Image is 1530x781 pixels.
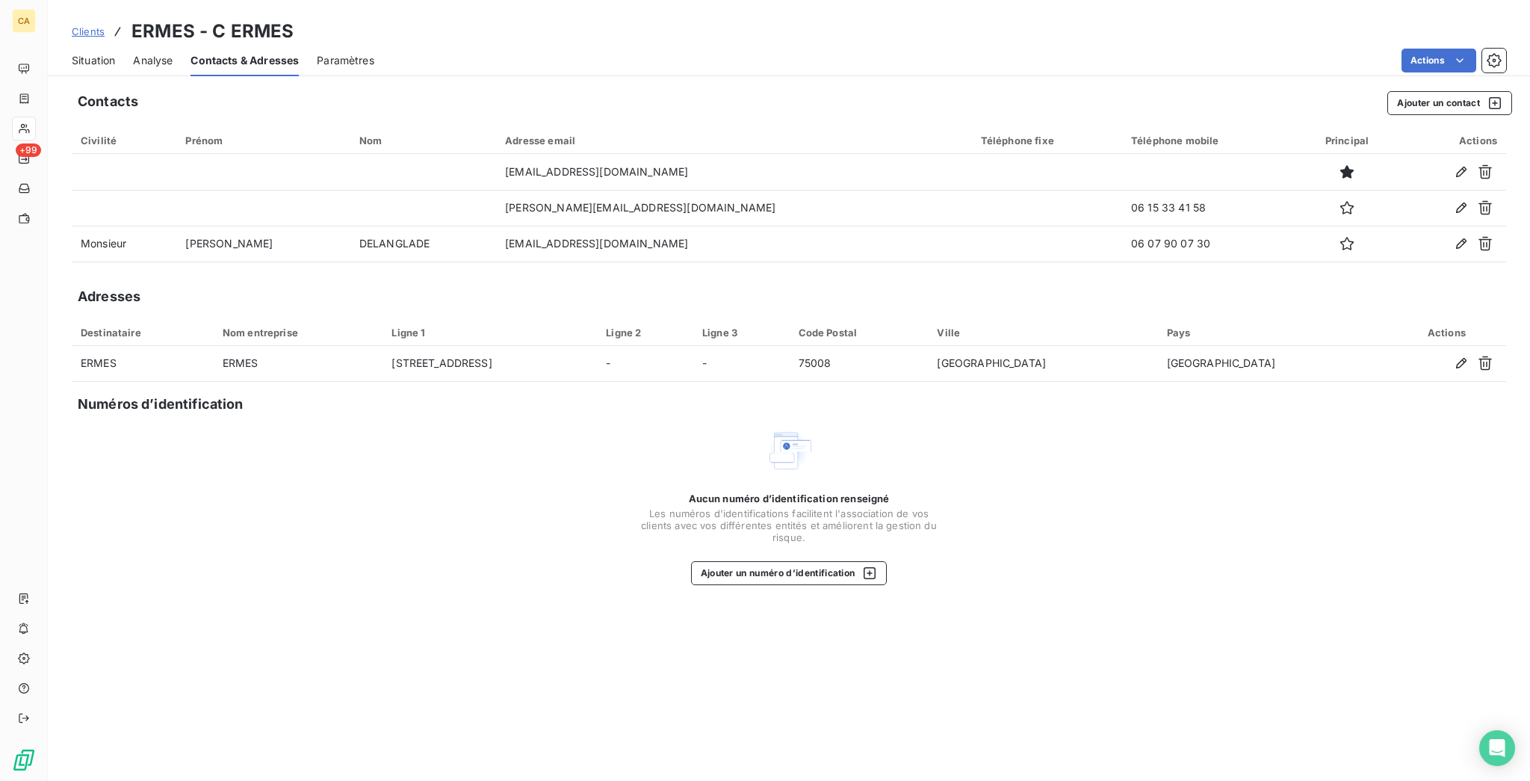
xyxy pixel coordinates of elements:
[799,327,920,339] div: Code Postal
[496,190,972,226] td: [PERSON_NAME][EMAIL_ADDRESS][DOMAIN_NAME]
[1305,135,1389,146] div: Principal
[1122,226,1296,262] td: 06 07 90 07 30
[72,53,115,68] span: Situation
[1167,327,1378,339] div: Pays
[176,226,350,262] td: [PERSON_NAME]
[1407,135,1497,146] div: Actions
[693,346,790,382] td: -
[16,143,41,157] span: +99
[639,507,938,543] span: Les numéros d'identifications facilitent l'association de vos clients avec vos différentes entité...
[12,9,36,33] div: CA
[391,327,588,339] div: Ligne 1
[1131,135,1287,146] div: Téléphone mobile
[496,226,972,262] td: [EMAIL_ADDRESS][DOMAIN_NAME]
[937,327,1148,339] div: Ville
[72,25,105,37] span: Clients
[1122,190,1296,226] td: 06 15 33 41 58
[317,53,374,68] span: Paramètres
[78,286,140,307] h5: Adresses
[131,18,294,45] h3: ERMES - C ERMES
[606,327,684,339] div: Ligne 2
[689,493,890,504] span: Aucun numéro d’identification renseigné
[496,154,972,190] td: [EMAIL_ADDRESS][DOMAIN_NAME]
[1387,91,1512,115] button: Ajouter un contact
[691,561,888,585] button: Ajouter un numéro d’identification
[191,53,299,68] span: Contacts & Adresses
[1402,49,1476,72] button: Actions
[78,91,138,112] h5: Contacts
[72,226,176,262] td: Monsieur
[214,346,383,382] td: ERMES
[78,394,244,415] h5: Numéros d’identification
[12,748,36,772] img: Logo LeanPay
[72,346,214,382] td: ERMES
[702,327,781,339] div: Ligne 3
[382,346,597,382] td: [STREET_ADDRESS]
[72,24,105,39] a: Clients
[81,135,167,146] div: Civilité
[1479,730,1515,766] div: Open Intercom Messenger
[359,135,487,146] div: Nom
[765,427,813,475] img: Empty state
[597,346,693,382] td: -
[1396,327,1497,339] div: Actions
[928,346,1157,382] td: [GEOGRAPHIC_DATA]
[350,226,496,262] td: DELANGLADE
[1158,346,1387,382] td: [GEOGRAPHIC_DATA]
[81,327,205,339] div: Destinataire
[981,135,1113,146] div: Téléphone fixe
[223,327,374,339] div: Nom entreprise
[790,346,929,382] td: 75008
[133,53,173,68] span: Analyse
[505,135,963,146] div: Adresse email
[185,135,341,146] div: Prénom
